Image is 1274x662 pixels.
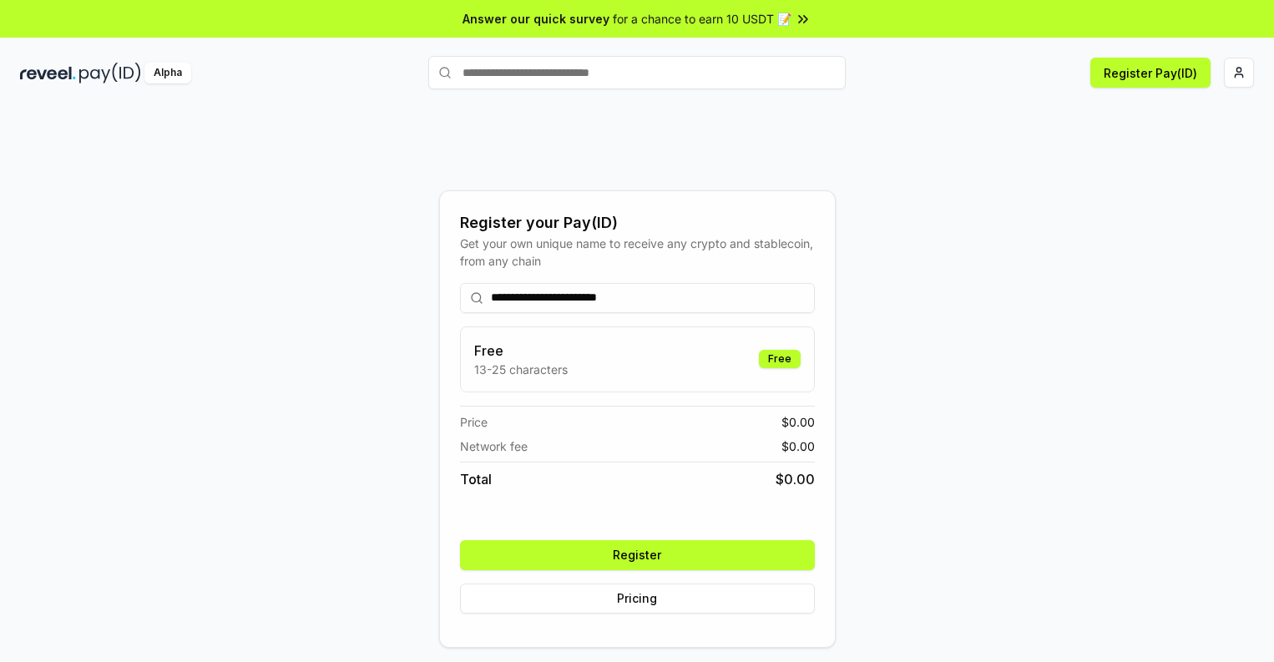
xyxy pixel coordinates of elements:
[460,235,815,270] div: Get your own unique name to receive any crypto and stablecoin, from any chain
[759,350,801,368] div: Free
[460,540,815,570] button: Register
[781,413,815,431] span: $ 0.00
[460,211,815,235] div: Register your Pay(ID)
[79,63,141,83] img: pay_id
[1090,58,1211,88] button: Register Pay(ID)
[144,63,191,83] div: Alpha
[460,584,815,614] button: Pricing
[776,469,815,489] span: $ 0.00
[460,437,528,455] span: Network fee
[613,10,791,28] span: for a chance to earn 10 USDT 📝
[781,437,815,455] span: $ 0.00
[474,361,568,378] p: 13-25 characters
[20,63,76,83] img: reveel_dark
[460,413,488,431] span: Price
[463,10,609,28] span: Answer our quick survey
[460,469,492,489] span: Total
[474,341,568,361] h3: Free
